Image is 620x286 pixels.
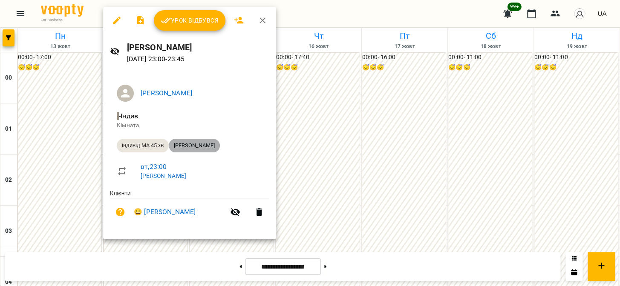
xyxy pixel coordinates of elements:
a: 😀 [PERSON_NAME] [134,207,196,217]
h6: [PERSON_NAME] [127,41,269,54]
div: [PERSON_NAME] [169,139,220,152]
span: індивід МА 45 хв [117,142,169,149]
p: [DATE] 23:00 - 23:45 [127,54,269,64]
ul: Клієнти [110,189,269,229]
button: Урок відбувся [154,10,225,31]
a: [PERSON_NAME] [141,89,192,97]
p: Кімната [117,121,262,130]
span: [PERSON_NAME] [169,142,220,149]
span: - Індив [117,112,140,120]
span: Урок відбувся [161,15,219,26]
a: вт , 23:00 [141,163,167,171]
a: [PERSON_NAME] [141,172,186,179]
